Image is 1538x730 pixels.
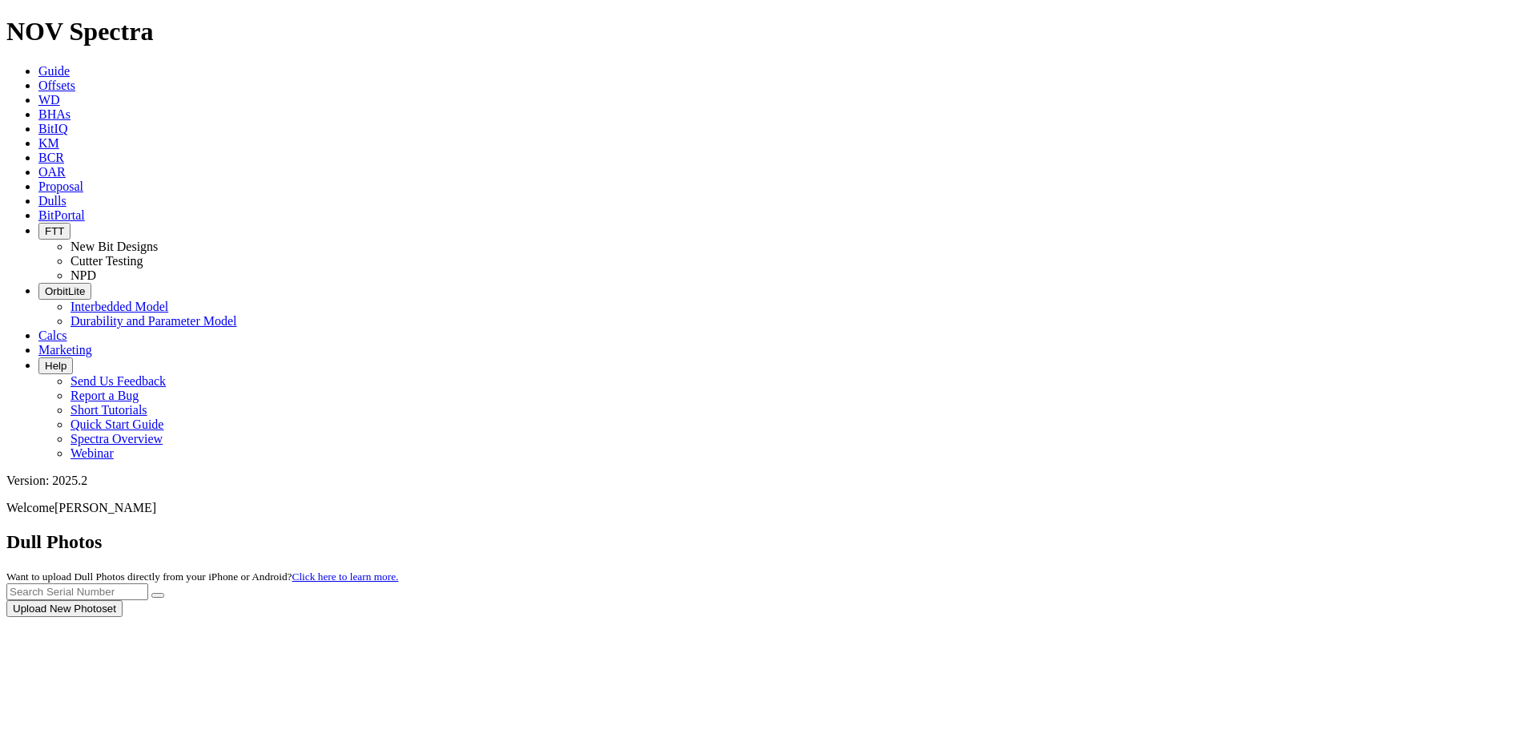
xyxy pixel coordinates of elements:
[38,151,64,164] a: BCR
[38,64,70,78] a: Guide
[38,223,70,240] button: FTT
[38,179,83,193] a: Proposal
[38,165,66,179] a: OAR
[70,432,163,446] a: Spectra Overview
[6,571,398,583] small: Want to upload Dull Photos directly from your iPhone or Android?
[6,17,1532,46] h1: NOV Spectra
[38,343,92,357] a: Marketing
[70,374,166,388] a: Send Us Feedback
[70,254,143,268] a: Cutter Testing
[70,300,168,313] a: Interbedded Model
[70,314,237,328] a: Durability and Parameter Model
[45,225,64,237] span: FTT
[6,531,1532,553] h2: Dull Photos
[54,501,156,514] span: [PERSON_NAME]
[70,240,158,253] a: New Bit Designs
[38,136,59,150] a: KM
[38,329,67,342] a: Calcs
[70,268,96,282] a: NPD
[6,583,148,600] input: Search Serial Number
[38,208,85,222] a: BitPortal
[70,389,139,402] a: Report a Bug
[6,474,1532,488] div: Version: 2025.2
[38,122,67,135] a: BitIQ
[38,107,70,121] a: BHAs
[292,571,399,583] a: Click here to learn more.
[70,403,147,417] a: Short Tutorials
[45,285,85,297] span: OrbitLite
[70,417,163,431] a: Quick Start Guide
[6,600,123,617] button: Upload New Photoset
[38,357,73,374] button: Help
[38,283,91,300] button: OrbitLite
[6,501,1532,515] p: Welcome
[45,360,66,372] span: Help
[70,446,114,460] a: Webinar
[38,194,66,208] a: Dulls
[38,93,60,107] a: WD
[38,79,75,92] a: Offsets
